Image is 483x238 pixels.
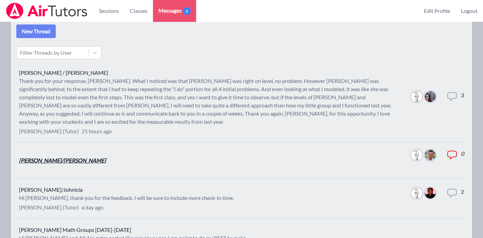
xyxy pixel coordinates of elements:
img: Airtutors Logo [5,3,88,19]
img: Johnicia Haynes [425,188,436,199]
a: [PERSON_NAME]/Johnicia [19,186,83,193]
p: 21 hours ago [82,127,112,135]
a: [PERSON_NAME] / [PERSON_NAME] [19,69,108,76]
button: New Thread [16,24,56,38]
dd: 2 [461,188,464,209]
dd: 3 [461,91,464,113]
span: Messages [158,6,191,15]
img: Leah Hoff [425,91,436,102]
a: [PERSON_NAME]/[PERSON_NAME] [19,157,106,164]
div: Hi [PERSON_NAME], thank you for the feedback. I will be sure to include more check-in time. [19,194,234,202]
img: Jorge Calderon [425,150,436,160]
img: Joyce Law [411,91,422,102]
div: Filter Threads by User [20,49,72,57]
img: Joyce Law [411,188,422,199]
dd: 0 [461,150,464,171]
p: [PERSON_NAME] (Tutor) [19,203,79,211]
a: [PERSON_NAME] Math Groups [DATE]-[DATE] [19,226,131,233]
img: Joyce Law [411,150,422,160]
p: a day ago [82,203,103,211]
span: 1 [183,7,191,15]
div: Thank you for your response, [PERSON_NAME]. What I noticed was that [PERSON_NAME] was right on le... [19,77,400,126]
p: [PERSON_NAME] (Tutor) [19,127,79,135]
